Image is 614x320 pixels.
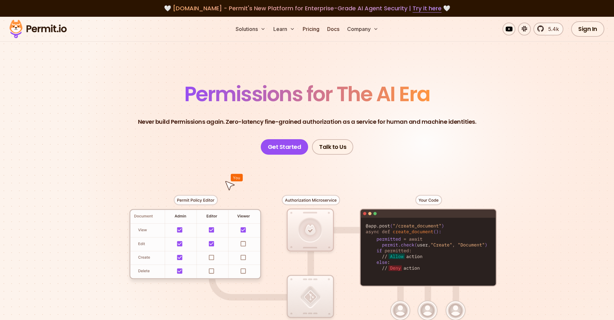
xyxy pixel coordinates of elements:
button: Learn [271,23,297,35]
button: Solutions [233,23,268,35]
a: Pricing [300,23,322,35]
img: Permit logo [6,18,70,40]
div: 🤍 🤍 [15,4,599,13]
p: Never build Permissions again. Zero-latency fine-grained authorization as a service for human and... [138,117,476,126]
a: Get Started [261,139,308,155]
span: [DOMAIN_NAME] - Permit's New Platform for Enterprise-Grade AI Agent Security | [173,4,442,12]
a: Try it here [413,4,442,13]
a: 5.4k [533,23,563,35]
button: Company [345,23,381,35]
span: 5.4k [544,25,559,33]
a: Sign In [571,21,604,37]
span: Permissions for The AI Era [184,80,430,108]
a: Docs [325,23,342,35]
a: Talk to Us [312,139,353,155]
